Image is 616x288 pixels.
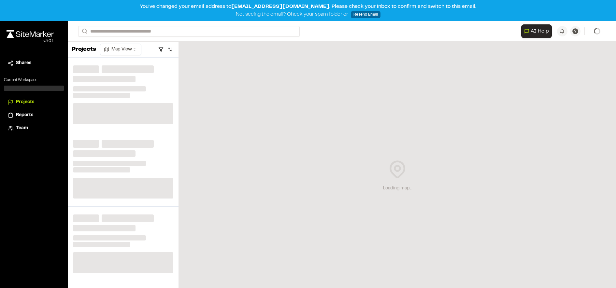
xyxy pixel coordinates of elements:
p: You've changed your email address to . Please check your inbox to confirm and switch to this email. [5,3,611,10]
a: Projects [8,99,60,106]
a: Reports [8,112,60,119]
span: Projects [16,99,34,106]
button: Open AI Assistant [521,24,552,38]
button: Resend Email [351,11,380,18]
span: AI Help [531,27,549,35]
p: Current Workspace [4,77,64,83]
span: [EMAIL_ADDRESS][DOMAIN_NAME] [231,4,329,9]
div: Open AI Assistant [521,24,554,38]
div: Loading map... [383,185,411,192]
span: Shares [16,60,31,67]
span: Team [16,125,28,132]
a: Team [8,125,60,132]
div: Oh geez...please don't... [7,38,54,44]
p: Not seeing the email? Check your spam folder or [5,10,611,18]
img: rebrand.png [7,30,54,38]
button: Search [78,26,90,37]
span: Reports [16,112,33,119]
a: Shares [8,60,60,67]
p: Projects [72,45,96,54]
